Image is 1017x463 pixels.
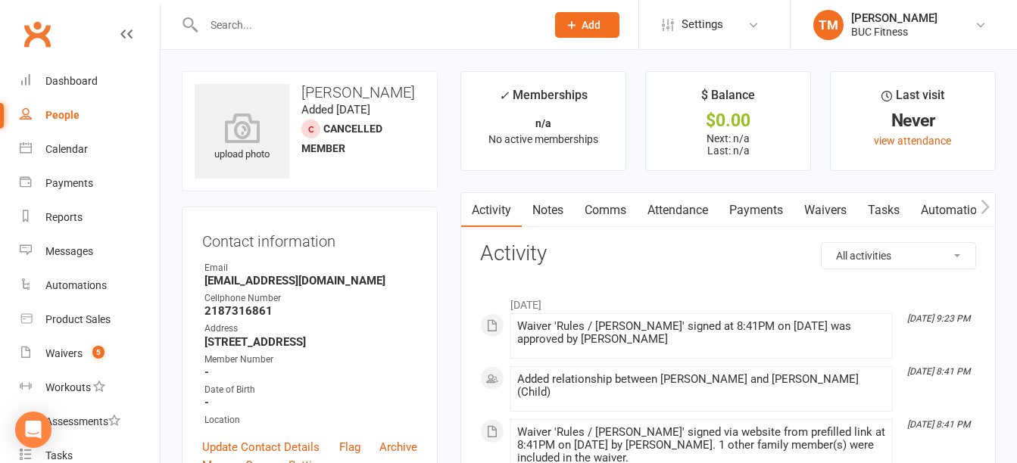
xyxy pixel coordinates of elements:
[204,274,417,287] strong: [EMAIL_ADDRESS][DOMAIN_NAME]
[379,438,417,456] a: Archive
[660,132,797,157] p: Next: n/a Last: n/a
[15,412,51,448] div: Open Intercom Messenger
[202,227,417,250] h3: Contact information
[45,279,107,291] div: Automations
[204,291,417,306] div: Cellphone Number
[45,75,98,87] div: Dashboard
[844,113,981,129] div: Never
[20,132,160,166] a: Calendar
[195,84,425,101] h3: [PERSON_NAME]
[45,143,88,155] div: Calendar
[881,85,944,113] div: Last visit
[555,12,619,38] button: Add
[574,193,637,228] a: Comms
[851,11,937,25] div: [PERSON_NAME]
[204,304,417,318] strong: 2187316861
[522,193,574,228] a: Notes
[20,200,160,235] a: Reports
[204,261,417,275] div: Email
[682,8,723,42] span: Settings
[517,373,886,399] div: Added relationship between [PERSON_NAME] and [PERSON_NAME] (Child)
[907,366,970,377] i: [DATE] 8:41 PM
[204,396,417,409] strong: -
[199,14,535,36] input: Search...
[20,98,160,132] a: People
[204,413,417,427] div: Location
[535,117,551,129] strong: n/a
[339,438,360,456] a: Flag
[499,89,509,103] i: ✓
[204,383,417,397] div: Date of Birth
[20,166,160,200] a: Payments
[92,346,105,359] span: 5
[204,335,417,349] strong: [STREET_ADDRESS]
[20,337,160,371] a: Waivers 5
[20,269,160,303] a: Automations
[45,177,93,189] div: Payments
[851,25,937,39] div: BUC Fitness
[20,371,160,405] a: Workouts
[637,193,719,228] a: Attendance
[301,123,382,154] span: Cancelled member
[45,381,91,393] div: Workouts
[582,19,601,31] span: Add
[20,235,160,269] a: Messages
[45,313,111,325] div: Product Sales
[480,242,976,266] h3: Activity
[719,193,794,228] a: Payments
[874,135,951,147] a: view attendance
[45,245,93,257] div: Messages
[907,313,970,324] i: [DATE] 9:23 PM
[480,289,976,313] li: [DATE]
[20,405,160,439] a: Assessments
[202,438,320,456] a: Update Contact Details
[204,353,417,367] div: Member Number
[45,109,80,121] div: People
[857,193,910,228] a: Tasks
[794,193,857,228] a: Waivers
[701,85,755,113] div: $ Balance
[488,133,598,145] span: No active memberships
[45,211,83,223] div: Reports
[45,347,83,359] div: Waivers
[204,322,417,336] div: Address
[517,320,886,346] div: Waiver 'Rules / [PERSON_NAME]' signed at 8:41PM on [DATE] was approved by [PERSON_NAME]
[907,419,970,430] i: [DATE] 8:41 PM
[813,10,844,40] div: TM
[660,113,797,129] div: $0.00
[910,193,1000,228] a: Automations
[18,15,56,53] a: Clubworx
[195,113,289,163] div: upload photo
[301,103,370,117] time: Added [DATE]
[499,85,588,113] div: Memberships
[204,365,417,379] strong: -
[461,193,522,228] a: Activity
[20,64,160,98] a: Dashboard
[20,303,160,337] a: Product Sales
[45,449,73,461] div: Tasks
[45,415,120,427] div: Assessments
